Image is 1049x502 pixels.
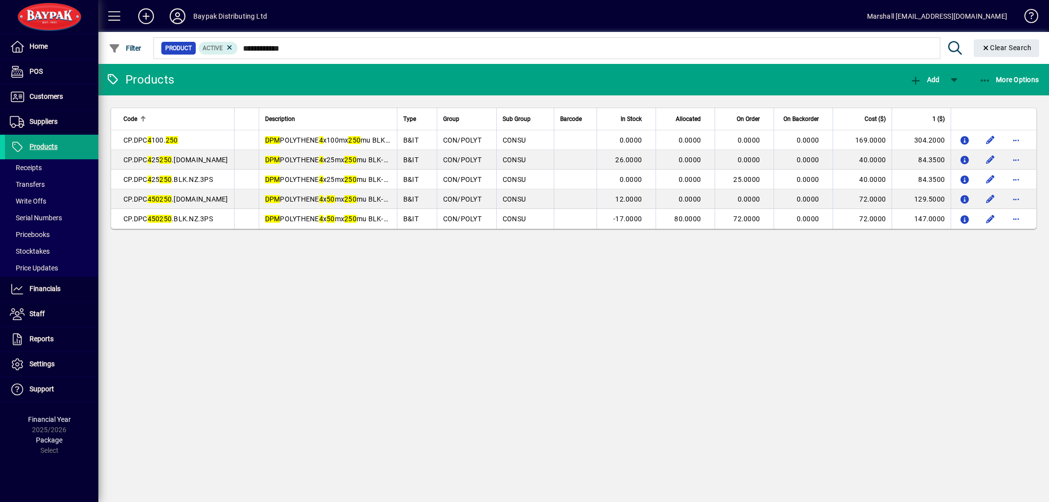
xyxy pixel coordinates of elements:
[30,67,43,75] span: POS
[503,114,548,124] div: Sub Group
[443,195,481,203] span: CON/POLYT
[203,45,223,52] span: Active
[403,195,419,203] span: B&IT
[5,85,98,109] a: Customers
[1008,211,1024,227] button: More options
[10,197,46,205] span: Write Offs
[892,130,951,150] td: 304.2000
[5,327,98,352] a: Reports
[5,209,98,226] a: Serial Numbers
[982,44,1032,52] span: Clear Search
[503,136,526,144] span: CONSU
[503,195,526,203] span: CONSU
[344,176,357,183] em: 250
[265,136,418,144] span: POLYTHENE x100mx mu BLK-NZ MADE
[443,176,481,183] span: CON/POLYT
[983,132,998,148] button: Edit
[721,114,769,124] div: On Order
[5,176,98,193] a: Transfers
[30,92,63,100] span: Customers
[603,114,651,124] div: In Stock
[443,215,481,223] span: CON/POLYT
[1008,172,1024,187] button: More options
[892,209,951,229] td: 147.0000
[159,176,172,183] em: 250
[733,176,760,183] span: 25.0000
[679,156,701,164] span: 0.0000
[265,114,295,124] span: Description
[30,360,55,368] span: Settings
[797,156,819,164] span: 0.0000
[159,156,172,164] em: 250
[344,156,357,164] em: 250
[10,214,62,222] span: Serial Numbers
[10,231,50,238] span: Pricebooks
[193,8,267,24] div: Baypak Distributing Ltd
[403,215,419,223] span: B&IT
[265,156,280,164] em: DPM
[265,176,483,183] span: POLYTHENE x25mx mu BLK-NZ MADE 3PS AKLD (25/Pallet)
[403,114,416,124] span: Type
[30,385,54,393] span: Support
[265,114,391,124] div: Description
[265,136,280,144] em: DPM
[319,136,323,144] em: 4
[162,7,193,25] button: Profile
[737,114,760,124] span: On Order
[319,195,323,203] em: 4
[738,136,760,144] span: 0.0000
[265,195,280,203] em: DPM
[679,136,701,144] span: 0.0000
[265,195,450,203] span: POLYTHENE x mx mu BLK-NZ MADE (16/Pallet)
[983,211,998,227] button: Edit
[443,114,490,124] div: Group
[620,176,642,183] span: 0.0000
[36,436,62,444] span: Package
[983,191,998,207] button: Edit
[5,243,98,260] a: Stocktakes
[327,195,335,203] em: 50
[783,114,819,124] span: On Backorder
[833,189,892,209] td: 72.0000
[443,114,459,124] span: Group
[123,195,228,203] span: CP.DPC .[DOMAIN_NAME]
[123,156,228,164] span: CP.DPC 25 .[DOMAIN_NAME]
[327,215,335,223] em: 50
[10,180,45,188] span: Transfers
[977,71,1042,89] button: More Options
[10,164,42,172] span: Receipts
[30,310,45,318] span: Staff
[780,114,828,124] div: On Backorder
[621,114,642,124] span: In Stock
[148,136,151,144] em: 4
[679,195,701,203] span: 0.0000
[674,215,701,223] span: 80.0000
[615,156,642,164] span: 26.0000
[865,114,886,124] span: Cost ($)
[560,114,582,124] span: Barcode
[833,150,892,170] td: 40.0000
[130,7,162,25] button: Add
[910,76,939,84] span: Add
[5,260,98,276] a: Price Updates
[797,136,819,144] span: 0.0000
[106,39,144,57] button: Filter
[5,159,98,176] a: Receipts
[106,72,174,88] div: Products
[733,215,760,223] span: 72.0000
[983,152,998,168] button: Edit
[28,415,71,423] span: Financial Year
[109,44,142,52] span: Filter
[403,114,431,124] div: Type
[5,352,98,377] a: Settings
[892,170,951,189] td: 84.3500
[30,42,48,50] span: Home
[797,215,819,223] span: 0.0000
[560,114,591,124] div: Barcode
[265,176,280,183] em: DPM
[613,215,642,223] span: -17.0000
[615,195,642,203] span: 12.0000
[166,136,178,144] em: 250
[503,156,526,164] span: CONSU
[503,176,526,183] span: CONSU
